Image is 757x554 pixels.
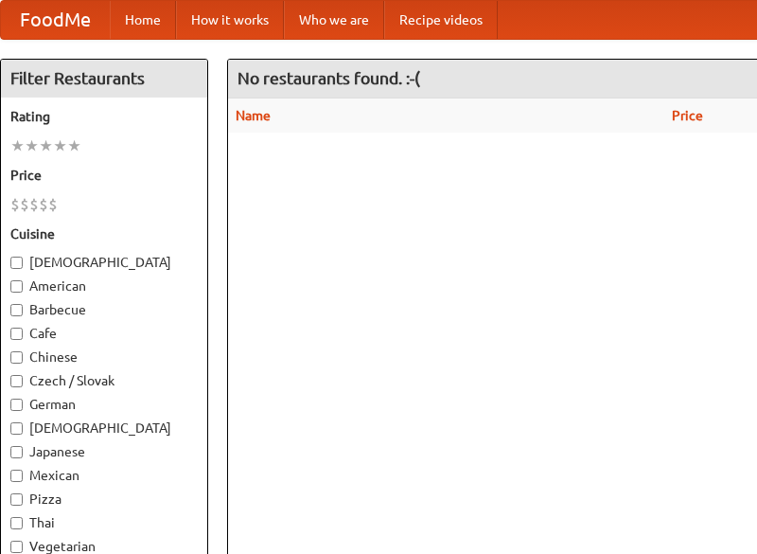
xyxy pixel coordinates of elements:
ng-pluralize: No restaurants found. :-( [238,69,420,87]
h5: Price [10,166,198,185]
label: Mexican [10,466,198,485]
li: ★ [53,135,67,156]
input: Vegetarian [10,541,23,553]
a: Price [672,108,703,123]
h5: Cuisine [10,224,198,243]
input: Cafe [10,328,23,340]
label: American [10,277,198,295]
input: [DEMOGRAPHIC_DATA] [10,257,23,269]
input: American [10,280,23,293]
li: $ [20,194,29,215]
h4: Filter Restaurants [1,60,207,98]
a: Name [236,108,271,123]
label: Pizza [10,490,198,509]
label: Czech / Slovak [10,371,198,390]
label: Cafe [10,324,198,343]
li: $ [39,194,48,215]
label: Barbecue [10,300,198,319]
li: ★ [39,135,53,156]
a: Home [110,1,176,39]
li: $ [10,194,20,215]
a: Who we are [284,1,384,39]
li: ★ [67,135,81,156]
input: Thai [10,517,23,529]
input: Japanese [10,446,23,458]
li: ★ [25,135,39,156]
input: Pizza [10,493,23,506]
li: $ [48,194,58,215]
input: Czech / Slovak [10,375,23,387]
li: $ [29,194,39,215]
input: Barbecue [10,304,23,316]
label: Chinese [10,348,198,366]
label: German [10,395,198,414]
a: How it works [176,1,284,39]
label: [DEMOGRAPHIC_DATA] [10,253,198,272]
a: FoodMe [1,1,110,39]
li: ★ [10,135,25,156]
label: Thai [10,513,198,532]
input: [DEMOGRAPHIC_DATA] [10,422,23,435]
input: Chinese [10,351,23,364]
label: Japanese [10,442,198,461]
input: Mexican [10,470,23,482]
input: German [10,399,23,411]
h5: Rating [10,107,198,126]
a: Recipe videos [384,1,498,39]
label: [DEMOGRAPHIC_DATA] [10,419,198,438]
